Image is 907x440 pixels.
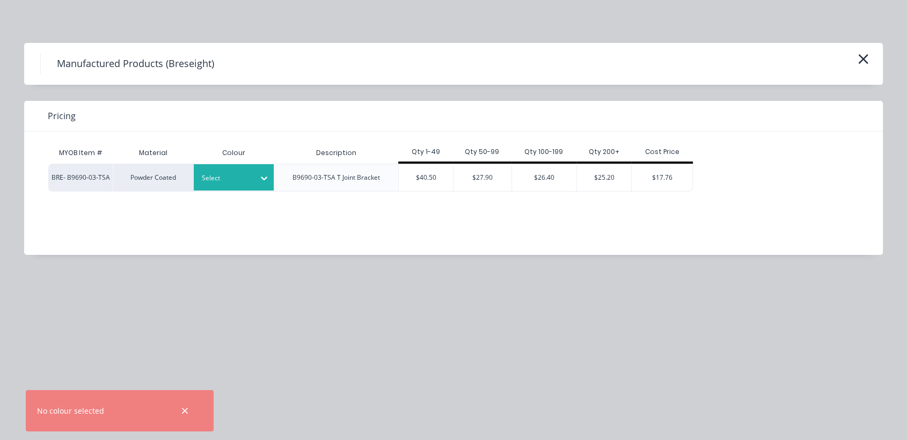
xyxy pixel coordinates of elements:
div: $17.76 [632,164,692,191]
span: Pricing [48,109,76,122]
div: BRE- B9690-03-TSA [48,164,113,192]
div: No colour selected [37,405,104,416]
div: Colour [193,142,274,164]
div: $40.50 [399,164,453,191]
h4: Manufactured Products (Breseight) [40,54,230,74]
div: $27.90 [453,164,511,191]
div: Powder Coated [113,164,193,192]
div: Qty 200+ [576,147,631,157]
div: B9690-03-TSA T Joint Bracket [292,173,380,182]
div: Cost Price [631,147,693,157]
div: Material [113,142,193,164]
div: Description [308,140,365,166]
div: Qty 50-99 [453,147,511,157]
div: $26.40 [512,164,577,191]
div: Qty 100-199 [511,147,577,157]
div: $25.20 [577,164,631,191]
div: MYOB Item # [48,142,113,164]
div: Qty 1-49 [398,147,453,157]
